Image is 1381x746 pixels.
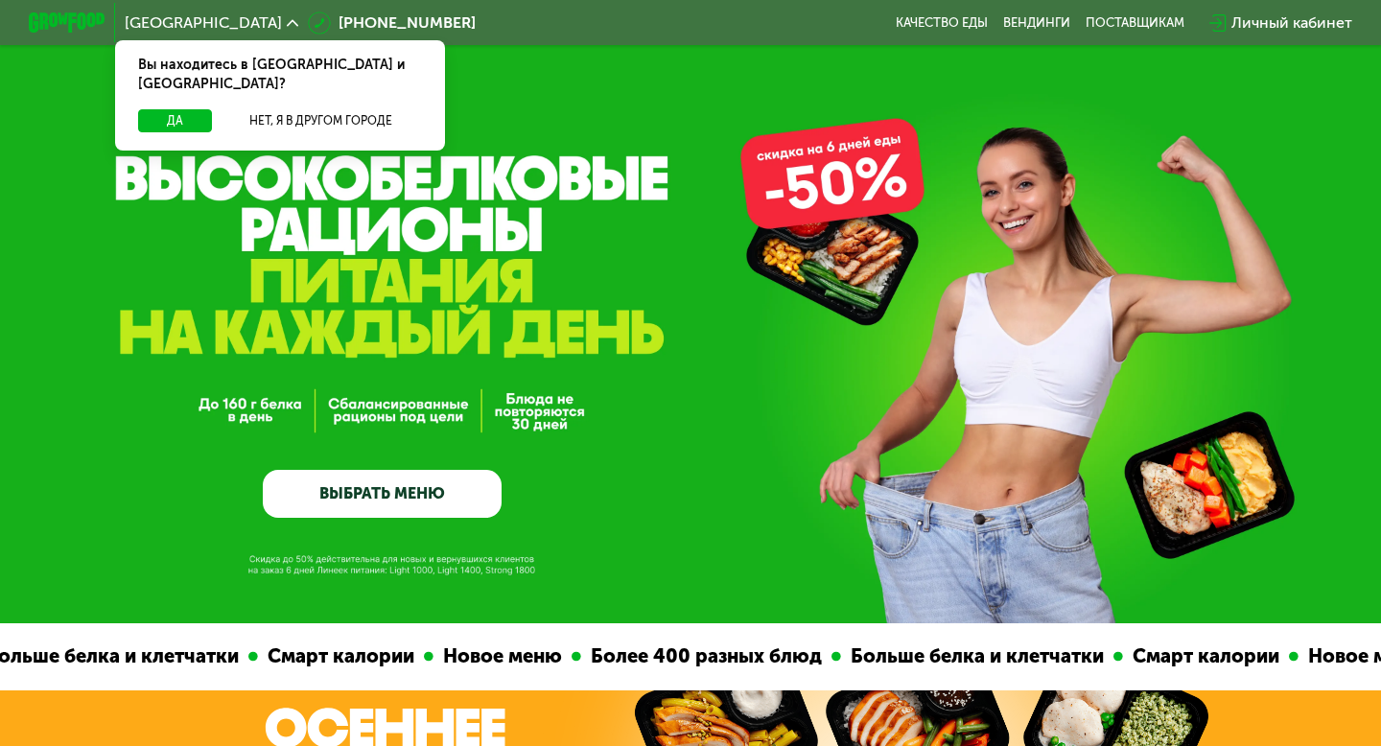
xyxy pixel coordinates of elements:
[896,15,988,31] a: Качество еды
[1086,15,1184,31] div: поставщикам
[1115,641,1281,671] div: Смарт калории
[115,40,445,109] div: Вы находитесь в [GEOGRAPHIC_DATA] и [GEOGRAPHIC_DATA]?
[138,109,212,132] button: Да
[426,641,564,671] div: Новое меню
[220,109,422,132] button: Нет, я в другом городе
[573,641,824,671] div: Более 400 разных блюд
[1003,15,1070,31] a: Вендинги
[1231,12,1352,35] div: Личный кабинет
[308,12,476,35] a: [PHONE_NUMBER]
[263,470,502,518] a: ВЫБРАТЬ МЕНЮ
[125,15,282,31] span: [GEOGRAPHIC_DATA]
[833,641,1106,671] div: Больше белка и клетчатки
[250,641,416,671] div: Смарт калории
